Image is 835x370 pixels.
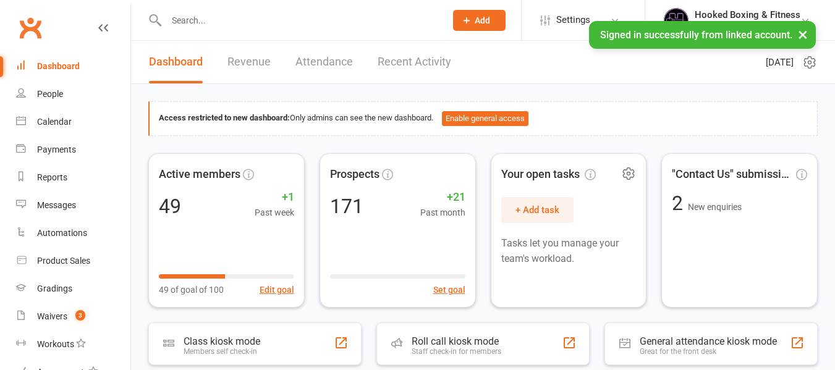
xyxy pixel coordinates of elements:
div: Great for the front desk [640,347,777,356]
div: 171 [330,196,363,216]
div: People [37,89,63,99]
div: Gradings [37,284,72,293]
a: Attendance [295,41,353,83]
div: Members self check-in [184,347,260,356]
div: Reports [37,172,67,182]
a: Gradings [16,275,130,303]
a: Messages [16,191,130,219]
span: +21 [420,188,465,206]
span: New enquiries [688,202,742,212]
a: Recent Activity [378,41,451,83]
a: Calendar [16,108,130,136]
div: Messages [37,200,76,210]
span: +1 [255,188,294,206]
span: 2 [672,191,688,215]
button: Enable general access [442,111,528,126]
img: thumb_image1731986243.png [664,8,689,33]
span: Active members [159,166,240,183]
div: Workouts [37,339,74,349]
div: 49 [159,196,181,216]
a: Automations [16,219,130,247]
div: Hooked Boxing & Fitness [695,9,800,20]
div: General attendance kiosk mode [640,335,777,347]
div: Roll call kiosk mode [412,335,501,347]
a: Waivers 3 [16,303,130,330]
span: 49 of goal of 100 [159,283,224,296]
a: Clubworx [15,12,46,43]
a: Payments [16,136,130,164]
div: Calendar [37,117,72,127]
button: Edit goal [260,283,294,296]
span: Signed in successfully from linked account. [600,29,792,41]
p: Tasks let you manage your team's workload. [501,235,637,267]
div: Only admins can see the new dashboard. [159,111,808,126]
span: Prospects [330,166,379,183]
strong: Access restricted to new dashboard: [159,113,290,122]
div: Staff check-in for members [412,347,501,356]
div: Automations [37,228,87,238]
a: People [16,80,130,108]
div: Waivers [37,311,67,321]
div: Class kiosk mode [184,335,260,347]
span: Past month [420,206,465,219]
span: Settings [556,6,590,34]
span: Add [475,15,490,25]
a: Dashboard [149,41,203,83]
a: Product Sales [16,247,130,275]
span: 3 [75,310,85,321]
span: "Contact Us" submissions [672,166,794,183]
span: [DATE] [766,55,794,70]
a: Workouts [16,330,130,358]
div: Payments [37,145,76,154]
button: Set goal [433,283,465,296]
a: Reports [16,164,130,191]
button: + Add task [501,197,574,223]
a: Dashboard [16,53,130,80]
span: Past week [255,206,294,219]
div: Product Sales [37,256,90,266]
div: Dashboard [37,61,80,71]
span: Your open tasks [501,166,596,183]
div: Hooked Boxing & Fitness [695,20,800,32]
a: Revenue [227,41,271,83]
button: Add [453,10,506,31]
input: Search... [163,12,437,29]
button: × [792,21,814,48]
